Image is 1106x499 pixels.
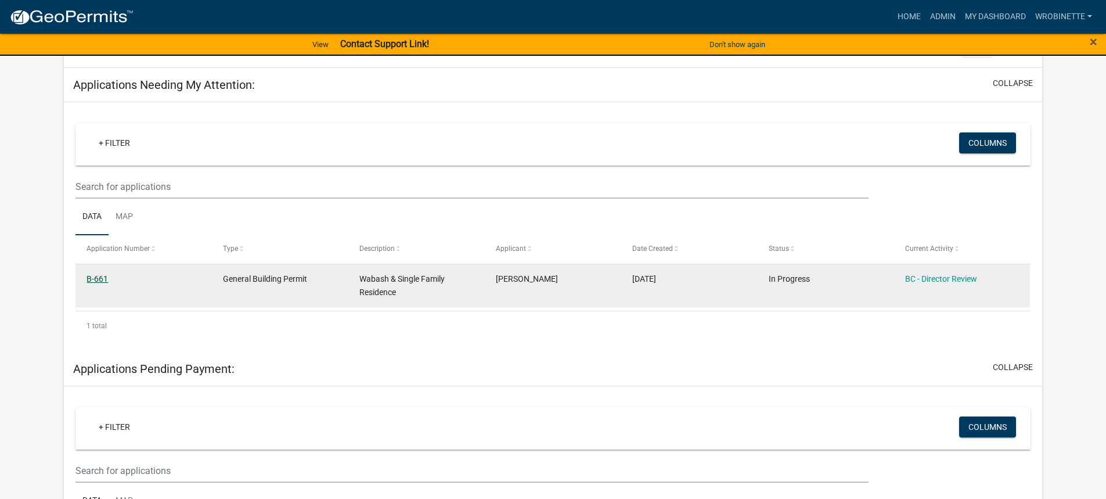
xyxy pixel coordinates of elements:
span: Wabash & Single Family Residence [359,274,445,297]
button: collapse [993,77,1033,89]
datatable-header-cell: Status [757,235,894,263]
button: Close [1090,35,1097,49]
a: My Dashboard [960,6,1031,28]
a: BC - Director Review [905,274,977,283]
span: 09/14/2025 [632,274,656,283]
button: Don't show again [705,35,770,54]
input: Search for applications [75,175,868,199]
a: Map [109,199,140,236]
button: collapse [993,361,1033,374]
a: + Filter [89,417,139,437]
span: Date Created [632,245,673,253]
a: B-661 [87,274,108,283]
div: collapse [64,102,1042,352]
datatable-header-cell: Description [348,235,485,263]
span: Shane Weist [496,274,558,283]
span: × [1090,34,1097,50]
h5: Applications Needing My Attention: [73,78,255,92]
datatable-header-cell: Current Activity [894,235,1030,263]
datatable-header-cell: Type [212,235,348,263]
span: Type [223,245,238,253]
span: Current Activity [905,245,953,253]
span: In Progress [769,274,810,283]
a: Home [893,6,925,28]
a: Admin [925,6,960,28]
datatable-header-cell: Applicant [485,235,621,263]
span: General Building Permit [223,274,307,283]
input: Search for applications [75,459,868,483]
datatable-header-cell: Date Created [621,235,758,263]
a: Data [75,199,109,236]
button: Columns [959,417,1016,437]
span: Status [769,245,789,253]
span: Applicant [496,245,526,253]
h5: Applications Pending Payment: [73,362,235,376]
div: 1 total [75,311,1031,340]
a: + Filter [89,132,139,153]
span: Application Number [87,245,150,253]
span: Description [359,245,395,253]
button: Columns [959,132,1016,153]
a: wrobinette [1031,6,1097,28]
datatable-header-cell: Application Number [75,235,212,263]
a: View [308,35,333,54]
strong: Contact Support Link! [340,38,429,49]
